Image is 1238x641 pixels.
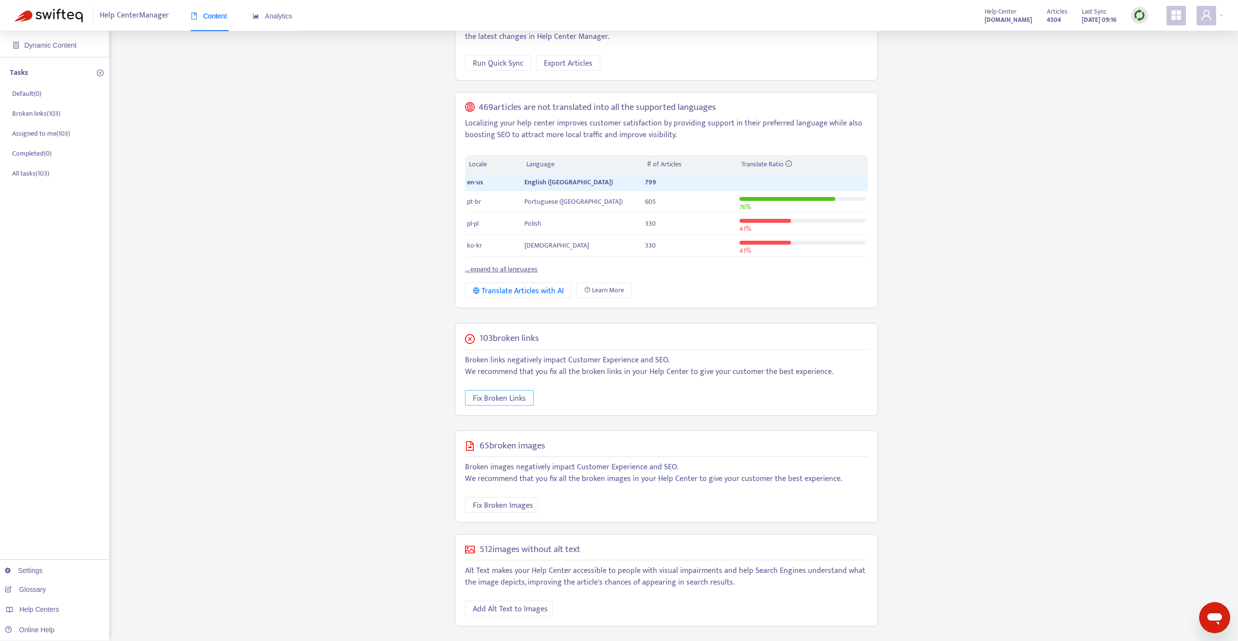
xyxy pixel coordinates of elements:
a: Learn More [576,283,632,298]
span: file-image [465,441,475,451]
span: Add Alt Text to Images [473,603,548,615]
span: [DEMOGRAPHIC_DATA] [524,240,589,251]
span: 605 [645,196,656,207]
h5: 103 broken links [480,333,539,344]
p: Broken links ( 103 ) [12,108,60,119]
span: picture [465,545,475,554]
p: Localizing your help center improves customer satisfaction by providing support in their preferre... [465,118,868,141]
div: Translate Articles with AI [473,285,564,297]
a: Glossary [5,586,46,593]
p: Tasks [10,67,28,79]
p: All tasks ( 103 ) [12,168,49,178]
span: plus-circle [97,70,104,76]
span: Fix Broken Images [473,499,533,512]
img: Swifteq [15,9,83,22]
a: [DOMAIN_NAME] [985,14,1032,25]
span: Polish [524,218,541,229]
p: Assigned to me ( 103 ) [12,128,70,139]
h5: 512 images without alt text [480,544,580,555]
p: Your Help Center articles were last synced on [DATE] 09:16 . We recommend that you run a quick sy... [465,19,868,43]
span: Learn More [592,285,624,296]
button: Export Articles [536,55,600,71]
span: pl-pl [467,218,479,229]
h5: 469 articles are not translated into all the supported languages [479,102,716,113]
button: Run Quick Sync [465,55,531,71]
span: Help Center Manager [100,6,169,25]
p: Broken images negatively impact Customer Experience and SEO. We recommend that you fix all the br... [465,462,868,485]
span: en-us [467,177,483,188]
span: global [465,102,475,113]
span: area-chart [252,13,259,19]
th: Language [522,155,643,174]
span: pt-br [467,196,481,207]
button: Fix Broken Links [465,390,534,406]
h5: 65 broken images [480,441,545,452]
a: Online Help [5,626,54,634]
strong: [DOMAIN_NAME] [985,15,1032,25]
span: Help Centers [19,605,59,613]
span: Analytics [252,12,292,20]
button: Fix Broken Images [465,497,538,513]
p: Alt Text makes your Help Center accessible to people with visual impairments and help Search Engi... [465,565,868,588]
button: Translate Articles with AI [465,283,572,298]
strong: [DATE] 09:16 [1082,15,1116,25]
span: user [1201,9,1212,21]
span: 330 [645,218,656,229]
a: Settings [5,567,43,574]
p: Broken links negatively impact Customer Experience and SEO. We recommend that you fix all the bro... [465,355,868,378]
span: Fix Broken Links [473,392,526,405]
th: Locale [465,155,522,174]
span: English ([GEOGRAPHIC_DATA]) [524,177,613,188]
span: Articles [1047,6,1067,17]
span: Portuguese ([GEOGRAPHIC_DATA]) [524,196,623,207]
img: sync.dc5367851b00ba804db3.png [1133,9,1146,21]
p: Completed ( 0 ) [12,148,52,159]
p: Default ( 0 ) [12,89,41,99]
div: Translate Ratio [741,159,864,170]
span: book [191,13,197,19]
span: Help Center [985,6,1017,17]
button: Add Alt Text to Images [465,601,553,616]
span: 330 [645,240,656,251]
span: 76 % [739,201,751,213]
a: ... expand to all languages [465,264,538,275]
span: Content [191,12,227,20]
span: appstore [1170,9,1182,21]
th: # of Articles [643,155,737,174]
span: 41 % [739,245,751,256]
span: Dynamic Content [24,41,76,49]
span: Export Articles [544,57,592,70]
span: 41 % [739,223,751,234]
strong: 4504 [1047,15,1061,25]
span: Run Quick Sync [473,57,523,70]
span: ko-kr [467,240,482,251]
span: 799 [645,177,656,188]
span: container [13,42,19,49]
iframe: Button to launch messaging window [1199,602,1230,633]
span: Last Sync [1082,6,1107,17]
span: close-circle [465,334,475,344]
